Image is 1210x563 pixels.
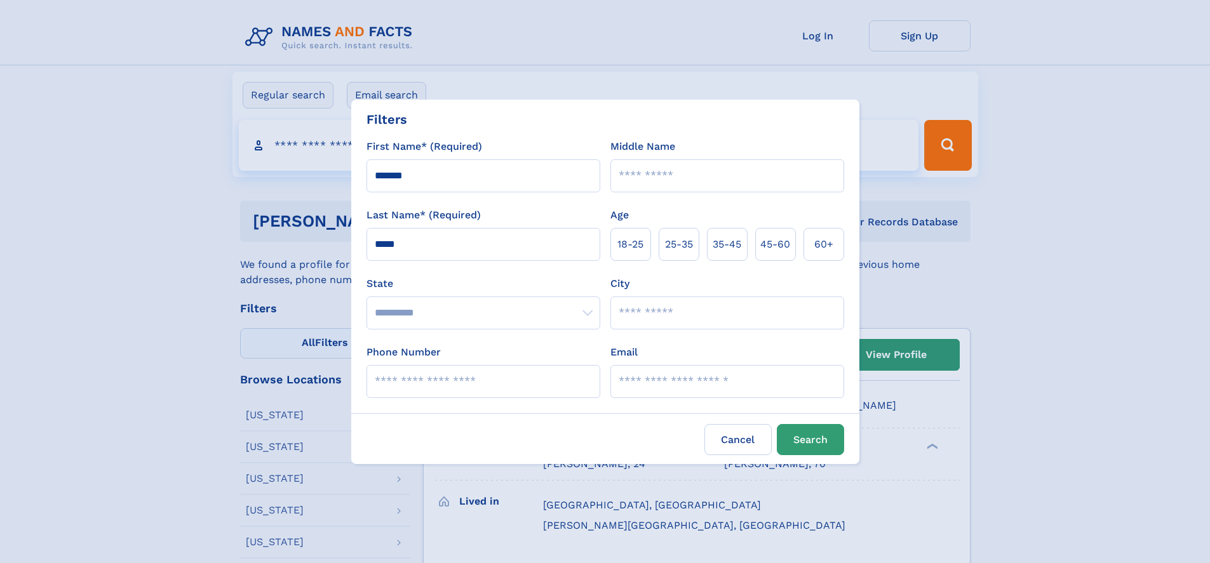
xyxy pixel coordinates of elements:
label: Age [610,208,629,223]
label: Cancel [704,424,772,455]
span: 25‑35 [665,237,693,252]
label: State [366,276,600,291]
div: Filters [366,110,407,129]
label: Middle Name [610,139,675,154]
span: 45‑60 [760,237,790,252]
span: 60+ [814,237,833,252]
label: Email [610,345,638,360]
span: 35‑45 [713,237,741,252]
label: City [610,276,629,291]
label: First Name* (Required) [366,139,482,154]
label: Phone Number [366,345,441,360]
button: Search [777,424,844,455]
label: Last Name* (Required) [366,208,481,223]
span: 18‑25 [617,237,643,252]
